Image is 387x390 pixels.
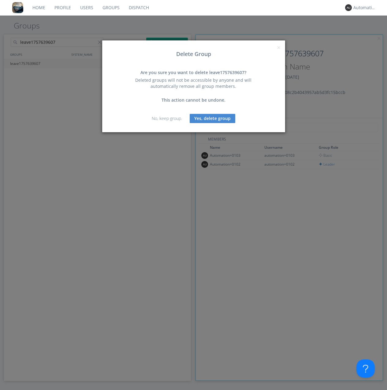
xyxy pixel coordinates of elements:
[107,51,281,57] h3: Delete Group
[128,69,259,76] div: Are you sure you want to delete leave1757639607?
[128,97,259,103] div: This action cannot be undone.
[128,77,259,89] div: Deleted groups will not be accessible by anyone and will automatically remove all group members.
[190,114,235,123] button: Yes, delete group
[12,2,23,13] img: 8ff700cf5bab4eb8a436322861af2272
[152,115,182,121] a: No, keep group.
[353,5,376,11] div: Automation+0004
[277,43,281,52] span: ×
[345,4,352,11] img: 373638.png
